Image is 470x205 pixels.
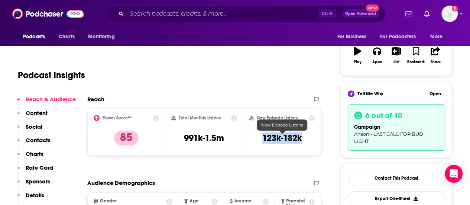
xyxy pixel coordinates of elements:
[345,12,376,16] span: Open Advanced
[12,7,84,21] img: Podchaser - Follow, Share and Rate Podcasts
[26,123,42,130] p: Social
[18,30,55,44] button: open menu
[354,124,380,130] span: campaign
[17,137,51,150] button: Contacts
[367,42,386,69] button: Apps
[348,42,367,69] button: Play
[430,32,443,42] span: More
[59,32,75,42] span: Charts
[430,60,440,64] div: Share
[342,9,379,18] button: Open AdvancedNew
[318,9,336,19] span: Ctrl K
[365,110,402,120] h3: 6 out of 10
[354,131,423,144] span: Anson - LAST CALL FOR BUD LIGHT
[17,150,43,164] button: Charts
[26,150,43,157] p: Charts
[366,4,379,12] span: New
[26,109,48,116] p: Content
[426,42,445,69] button: Share
[189,199,199,204] span: Age
[425,30,452,44] button: open menu
[87,179,155,186] h2: Audience Demographics
[17,96,76,109] button: Reach & Audience
[337,32,366,42] span: For Business
[17,164,53,178] button: Rate Card
[406,42,425,69] button: Bookmark
[262,132,302,144] h3: 123k-182k
[441,6,458,22] img: User Profile
[18,70,85,81] h1: Podcast Insights
[332,30,376,44] button: open menu
[445,165,463,183] div: Open Intercom Messenger
[26,137,51,144] p: Contacts
[83,30,124,44] button: open menu
[184,132,224,144] h3: 991k-1.5m
[234,199,251,204] span: Income
[402,7,415,20] a: Show notifications dropdown
[106,5,386,22] div: Search podcasts, credits, & more...
[261,122,303,128] span: New Episode Listens
[54,30,79,44] a: Charts
[127,8,318,20] input: Search podcasts, credits, & more...
[179,115,221,121] h2: Total Monthly Listens
[17,178,50,192] button: Sponsors
[26,96,76,103] p: Reach & Audience
[393,60,399,64] div: List
[23,32,45,42] span: Podcasts
[421,7,432,20] a: Show notifications dropdown
[26,178,50,185] p: Sponsors
[349,92,353,96] img: tell me why sparkle
[372,60,382,64] div: Apps
[257,115,298,121] h2: New Episode Listens
[26,164,53,171] p: Rate Card
[441,6,458,22] span: Logged in as jillsiegel
[103,115,132,121] h2: Power Score™
[375,30,427,44] button: open menu
[348,171,445,185] a: Contact This Podcast
[452,6,458,12] svg: Add a profile image
[87,96,104,103] h2: Reach
[380,32,416,42] span: For Podcasters
[100,199,117,204] span: Gender
[88,32,114,42] span: Monitoring
[441,6,458,22] button: Show profile menu
[387,42,406,69] button: List
[17,123,42,137] button: Social
[407,60,425,64] div: Bookmark
[114,131,139,145] p: 85
[425,89,445,98] button: Open
[357,91,383,97] span: Tell Me Why
[17,109,48,123] button: Content
[26,192,44,199] p: Details
[354,60,362,64] div: Play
